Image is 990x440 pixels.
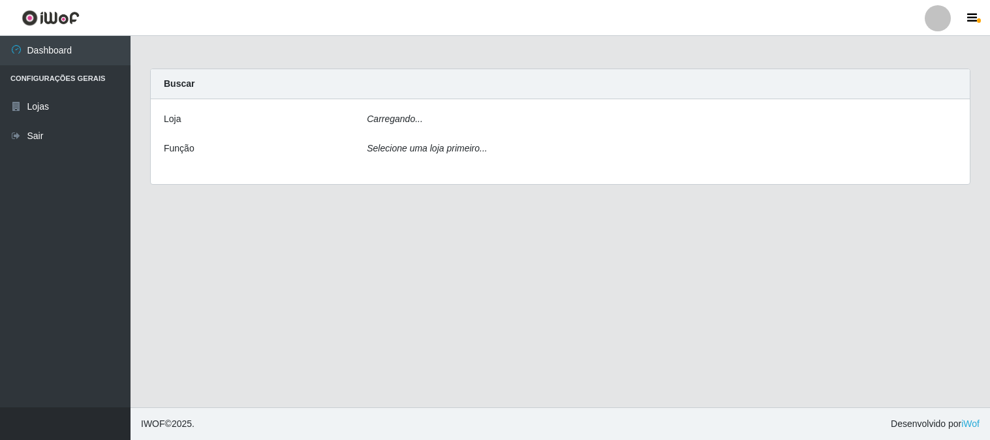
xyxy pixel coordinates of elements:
[22,10,80,26] img: CoreUI Logo
[961,418,980,429] a: iWof
[367,143,487,153] i: Selecione uma loja primeiro...
[164,112,181,126] label: Loja
[367,114,423,124] i: Carregando...
[141,418,165,429] span: IWOF
[164,142,194,155] label: Função
[164,78,194,89] strong: Buscar
[141,417,194,431] span: © 2025 .
[891,417,980,431] span: Desenvolvido por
